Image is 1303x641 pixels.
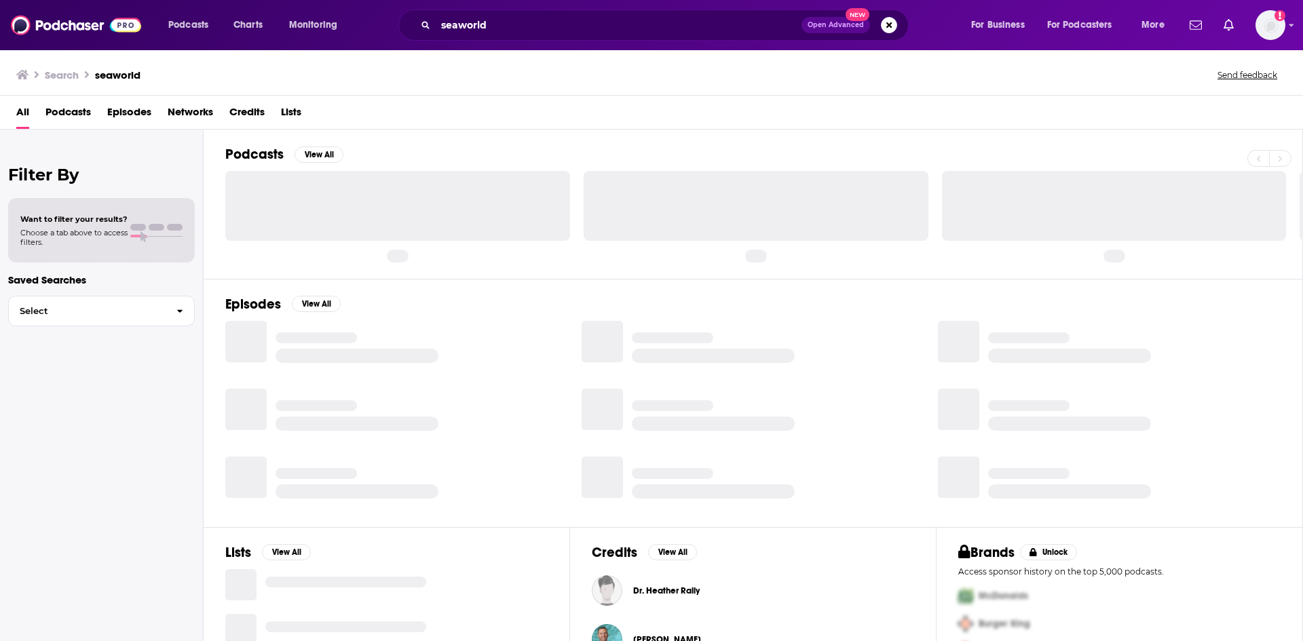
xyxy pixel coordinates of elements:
[225,146,284,163] h2: Podcasts
[45,69,79,81] h3: Search
[592,544,637,561] h2: Credits
[1255,10,1285,40] img: User Profile
[20,214,128,224] span: Want to filter your results?
[295,147,343,163] button: View All
[1020,544,1078,560] button: Unlock
[1255,10,1285,40] button: Show profile menu
[281,101,301,129] a: Lists
[846,8,870,21] span: New
[1132,14,1182,36] button: open menu
[953,610,979,638] img: Second Pro Logo
[592,575,622,606] img: Dr. Heather Rally
[958,566,1281,577] p: Access sponsor history on the top 5,000 podcasts.
[229,101,265,129] a: Credits
[633,585,700,596] a: Dr. Heather Rally
[8,165,195,184] h2: Filter By
[1038,14,1132,36] button: open menu
[225,296,281,313] h2: Episodes
[289,16,337,35] span: Monitoring
[592,569,914,613] button: Dr. Heather RallyDr. Heather Rally
[233,16,263,35] span: Charts
[280,14,355,36] button: open menu
[1255,10,1285,40] span: Logged in as WesBurdett
[45,101,91,129] a: Podcasts
[953,582,979,610] img: First Pro Logo
[1184,14,1207,37] a: Show notifications dropdown
[436,14,801,36] input: Search podcasts, credits, & more...
[808,22,864,28] span: Open Advanced
[20,228,128,247] span: Choose a tab above to access filters.
[225,146,343,163] a: PodcastsView All
[648,544,697,560] button: View All
[8,296,195,326] button: Select
[8,273,195,286] p: Saved Searches
[159,14,226,36] button: open menu
[107,101,151,129] a: Episodes
[168,101,213,129] a: Networks
[9,307,166,315] span: Select
[225,544,251,561] h2: Lists
[11,12,141,38] img: Podchaser - Follow, Share and Rate Podcasts
[262,544,311,560] button: View All
[1274,10,1285,21] svg: Add a profile image
[962,14,1042,36] button: open menu
[801,17,870,33] button: Open AdvancedNew
[971,16,1025,35] span: For Business
[168,16,208,35] span: Podcasts
[1141,16,1165,35] span: More
[1218,14,1239,37] a: Show notifications dropdown
[1047,16,1112,35] span: For Podcasters
[225,544,311,561] a: ListsView All
[411,9,922,41] div: Search podcasts, credits, & more...
[1213,69,1281,81] button: Send feedback
[225,296,341,313] a: EpisodesView All
[95,69,140,81] h3: seaworld
[225,14,271,36] a: Charts
[592,544,697,561] a: CreditsView All
[979,617,1030,629] span: Burger King
[292,296,341,312] button: View All
[16,101,29,129] a: All
[979,589,1028,601] span: McDonalds
[958,544,1015,561] h2: Brands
